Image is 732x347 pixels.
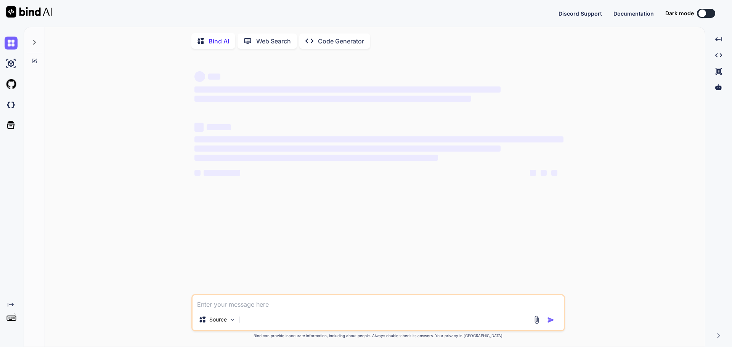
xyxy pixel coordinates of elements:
p: Bind AI [209,37,229,46]
span: ‌ [194,71,205,82]
img: githubLight [5,78,18,91]
span: ‌ [194,146,501,152]
img: darkCloudIdeIcon [5,98,18,111]
p: Web Search [256,37,291,46]
span: ‌ [208,74,220,80]
span: ‌ [207,124,231,130]
span: Discord Support [559,10,602,17]
span: ‌ [541,170,547,176]
span: ‌ [194,136,563,142]
span: ‌ [194,155,438,161]
p: Source [209,316,227,323]
span: Dark mode [665,10,694,17]
p: Code Generator [318,37,364,46]
img: Pick Models [229,317,236,323]
img: icon [547,316,555,324]
span: ‌ [194,170,201,176]
span: ‌ [551,170,557,176]
span: ‌ [204,170,240,176]
span: Documentation [613,10,654,17]
img: attachment [532,315,541,324]
p: Bind can provide inaccurate information, including about people. Always double-check its answers.... [191,333,565,339]
button: Discord Support [559,10,602,18]
span: ‌ [194,123,204,132]
span: ‌ [194,96,471,102]
img: ai-studio [5,57,18,70]
span: ‌ [530,170,536,176]
span: ‌ [194,86,501,93]
img: Bind AI [6,6,52,18]
button: Documentation [613,10,654,18]
img: chat [5,37,18,50]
